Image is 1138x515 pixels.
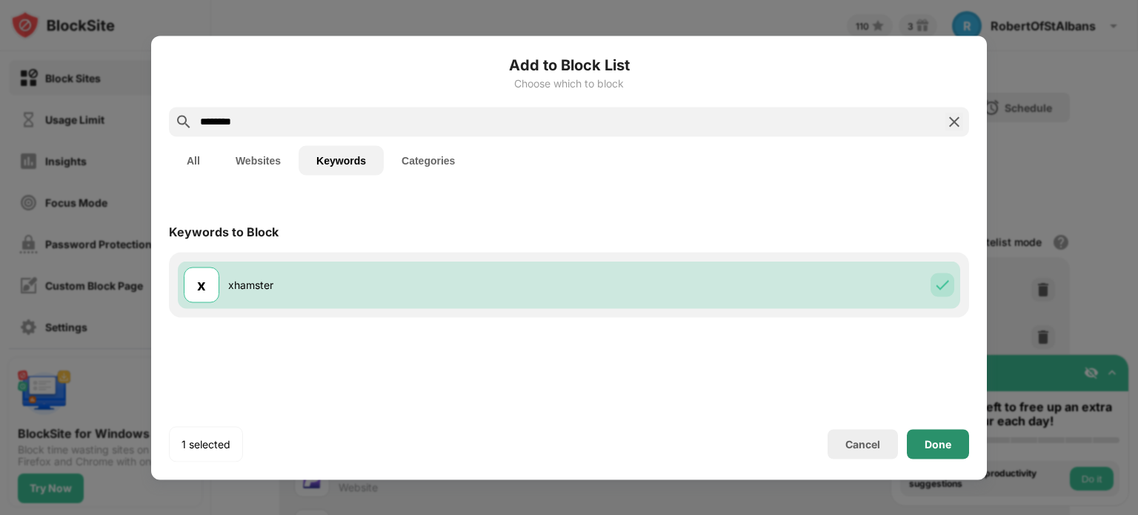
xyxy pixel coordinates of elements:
[845,438,880,451] div: Cancel
[925,438,951,450] div: Done
[169,77,969,89] div: Choose which to block
[197,273,206,296] div: x
[299,145,384,175] button: Keywords
[218,145,299,175] button: Websites
[169,53,969,76] h6: Add to Block List
[169,224,279,239] div: Keywords to Block
[384,145,473,175] button: Categories
[169,145,218,175] button: All
[182,436,230,451] div: 1 selected
[228,277,569,293] div: xhamster
[945,113,963,130] img: search-close
[175,113,193,130] img: search.svg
